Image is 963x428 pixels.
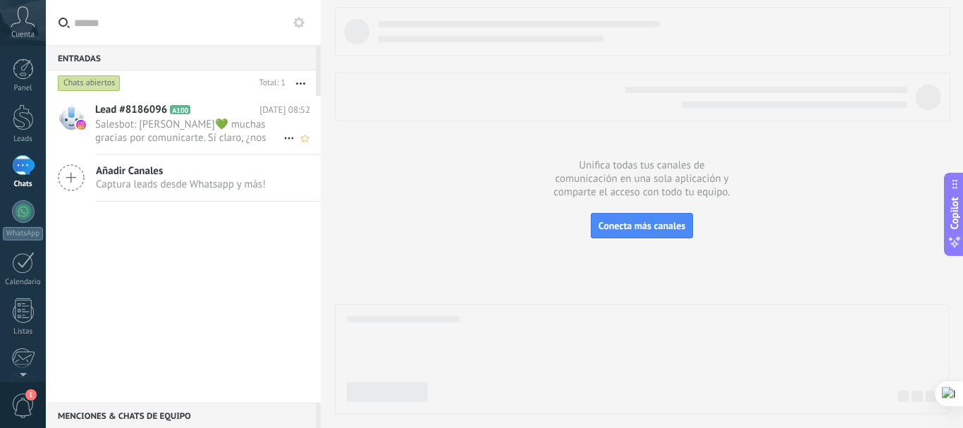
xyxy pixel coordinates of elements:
[599,219,685,232] span: Conecta más canales
[95,118,283,145] span: Salesbot: [PERSON_NAME]💚 muchas gracias por comunicarte. Sí claro, ¿nos permites tus datos de con...
[95,103,167,117] span: Lead #8186096
[76,120,86,130] img: instagram.svg
[58,75,121,92] div: Chats abiertos
[3,227,43,240] div: WhatsApp
[96,178,266,191] span: Captura leads desde Whatsapp y más!
[3,278,44,287] div: Calendario
[3,84,44,93] div: Panel
[170,105,190,114] span: A100
[96,164,266,178] span: Añadir Canales
[254,76,286,90] div: Total: 1
[3,180,44,189] div: Chats
[286,71,316,96] button: Más
[259,103,310,117] span: [DATE] 08:52
[46,403,316,428] div: Menciones & Chats de equipo
[25,389,37,401] span: 1
[3,327,44,336] div: Listas
[11,30,35,39] span: Cuenta
[591,213,693,238] button: Conecta más canales
[947,197,962,229] span: Copilot
[3,135,44,144] div: Leads
[46,96,321,154] a: Lead #8186096 A100 [DATE] 08:52 Salesbot: [PERSON_NAME]💚 muchas gracias por comunicarte. Sí claro...
[46,45,316,71] div: Entradas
